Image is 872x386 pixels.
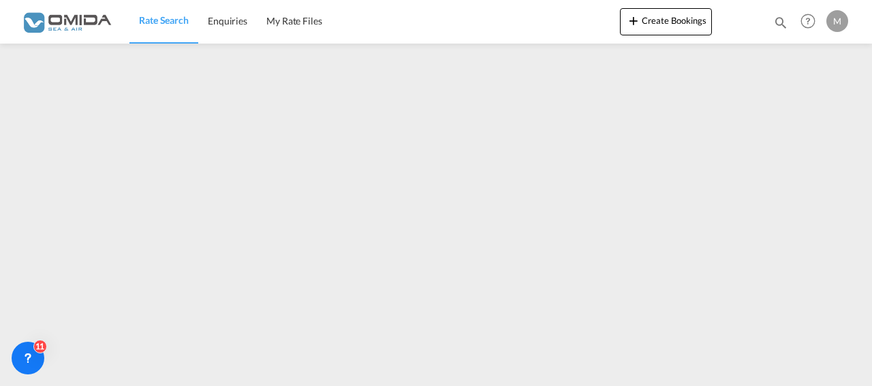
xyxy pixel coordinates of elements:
[266,15,322,27] span: My Rate Files
[620,8,712,35] button: icon-plus 400-fgCreate Bookings
[796,10,826,34] div: Help
[208,15,247,27] span: Enquiries
[625,12,642,29] md-icon: icon-plus 400-fg
[139,14,189,26] span: Rate Search
[826,10,848,32] div: M
[796,10,820,33] span: Help
[20,6,112,37] img: 459c566038e111ed959c4fc4f0a4b274.png
[773,15,788,30] md-icon: icon-magnify
[773,15,788,35] div: icon-magnify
